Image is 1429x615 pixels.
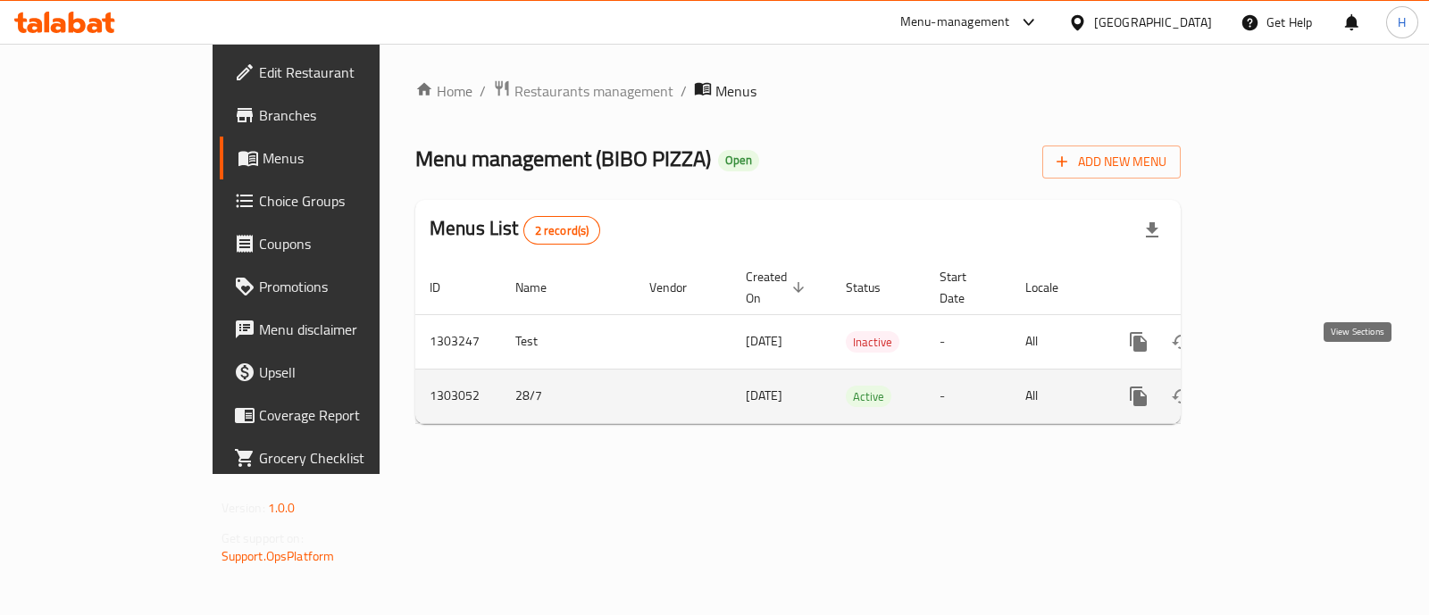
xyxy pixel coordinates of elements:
[1103,261,1303,315] th: Actions
[501,314,635,369] td: Test
[1011,314,1103,369] td: All
[846,332,899,353] span: Inactive
[430,215,600,245] h2: Menus List
[524,222,600,239] span: 2 record(s)
[1131,209,1174,252] div: Export file
[415,369,501,423] td: 1303052
[220,51,451,94] a: Edit Restaurant
[220,351,451,394] a: Upsell
[263,147,437,169] span: Menus
[1117,375,1160,418] button: more
[415,138,711,179] span: Menu management ( BIBO PIZZA )
[649,277,710,298] span: Vendor
[1160,375,1203,418] button: Change Status
[746,384,782,407] span: [DATE]
[259,190,437,212] span: Choice Groups
[259,404,437,426] span: Coverage Report
[220,222,451,265] a: Coupons
[220,94,451,137] a: Branches
[220,137,451,179] a: Menus
[846,277,904,298] span: Status
[1025,277,1082,298] span: Locale
[746,329,782,353] span: [DATE]
[220,394,451,436] a: Coverage Report
[415,261,1303,424] table: enhanced table
[259,233,437,254] span: Coupons
[523,216,601,245] div: Total records count
[259,62,437,83] span: Edit Restaurant
[1398,12,1406,32] span: H
[1057,151,1166,173] span: Add New Menu
[415,79,1181,103] nav: breadcrumb
[925,369,1011,423] td: -
[1094,12,1212,32] div: [GEOGRAPHIC_DATA]
[220,179,451,222] a: Choice Groups
[493,79,673,103] a: Restaurants management
[501,369,635,423] td: 28/7
[259,447,437,469] span: Grocery Checklist
[220,436,451,479] a: Grocery Checklist
[846,386,891,407] div: Active
[221,544,335,568] a: Support.OpsPlatform
[259,319,437,340] span: Menu disclaimer
[746,266,810,309] span: Created On
[846,331,899,353] div: Inactive
[515,277,570,298] span: Name
[1011,369,1103,423] td: All
[415,314,501,369] td: 1303247
[480,80,486,102] li: /
[681,80,687,102] li: /
[846,386,891,407] span: Active
[259,276,437,297] span: Promotions
[900,12,1010,33] div: Menu-management
[259,362,437,383] span: Upsell
[718,153,759,168] span: Open
[221,527,304,550] span: Get support on:
[268,496,296,519] span: 1.0.0
[514,80,673,102] span: Restaurants management
[221,496,265,519] span: Version:
[220,265,451,308] a: Promotions
[940,266,990,309] span: Start Date
[718,150,759,171] div: Open
[925,314,1011,369] td: -
[430,277,464,298] span: ID
[1160,320,1203,363] button: Change Status
[259,104,437,126] span: Branches
[220,308,451,351] a: Menu disclaimer
[1117,320,1160,363] button: more
[1042,145,1181,179] button: Add New Menu
[715,80,756,102] span: Menus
